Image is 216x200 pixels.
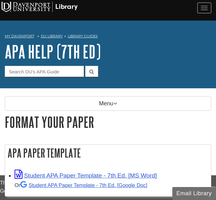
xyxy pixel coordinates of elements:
[5,145,211,161] h2: APA Paper Template
[5,34,34,39] a: My Davenport
[5,114,211,130] h1: Format Your Paper
[15,172,157,179] a: Link opens in new window
[68,34,98,38] a: Library Guides
[172,187,216,200] button: Email Library
[5,42,101,61] a: APA Help (7th Ed)
[2,2,78,12] img: Davenport University Logo
[5,66,84,77] input: Search DU's APA Guide
[5,96,211,111] p: Menu
[41,34,63,38] a: DU Library
[15,182,147,188] small: Or
[20,182,147,188] a: Student APA Paper Template - 7th Ed. [Google Doc]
